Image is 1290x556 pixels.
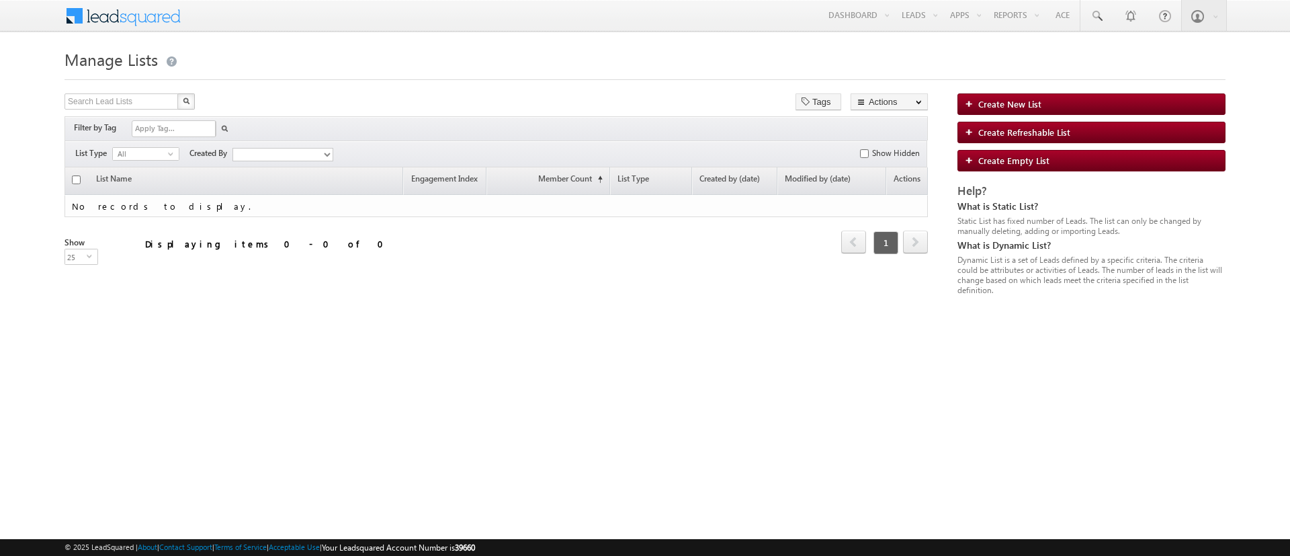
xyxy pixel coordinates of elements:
span: next [903,231,928,253]
a: About [138,543,157,551]
td: No records to display. [64,195,928,217]
a: Modified by (date) [778,169,886,194]
a: List Type [611,169,691,194]
div: Filter by Tag [74,120,121,135]
img: Search [221,125,228,132]
button: Tags [795,93,841,110]
span: 25 [65,249,87,264]
span: select [87,253,97,259]
a: Member Count(sorted ascending) [487,169,610,194]
div: Static List has fixed number of Leads. The list can only be changed by manually deleting, adding ... [957,216,1225,236]
span: Create New List [978,98,1041,110]
span: (sorted ascending) [592,174,603,185]
span: prev [841,231,866,253]
span: Create Empty List [978,155,1049,166]
label: Show Hidden [872,147,920,159]
a: Terms of Service [214,543,267,551]
span: © 2025 LeadSquared | | | | | [64,541,475,554]
img: Search [183,97,189,104]
a: Engagement Index [404,169,486,194]
span: Manage Lists [64,48,158,70]
span: Create Refreshable List [978,126,1070,138]
input: Apply Tag... [134,123,214,134]
div: What is Static List? [957,200,1225,212]
button: Actions [851,93,928,110]
span: List Type [75,147,112,159]
a: prev [841,232,866,253]
span: All [113,148,168,160]
img: add_icon.png [965,100,978,108]
a: Created by (date) [693,169,777,194]
div: What is Dynamic List? [957,239,1225,251]
img: add_icon.png [965,128,978,136]
span: Created By [189,147,232,159]
a: List Name [89,169,138,194]
span: 39660 [455,543,475,553]
img: add_icon.png [965,156,978,164]
a: next [903,232,928,253]
input: Check all records [72,175,81,184]
div: Dynamic List is a set of Leads defined by a specific criteria. The criteria could be attributes o... [957,255,1225,295]
span: select [168,151,179,157]
span: Your Leadsquared Account Number is [322,543,475,553]
div: Displaying items 0 - 0 of 0 [145,236,392,251]
a: Contact Support [159,543,212,551]
span: 1 [873,231,898,254]
div: Help? [957,185,1225,197]
a: Acceptable Use [269,543,320,551]
span: Actions [887,169,927,194]
div: Show [64,237,107,249]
